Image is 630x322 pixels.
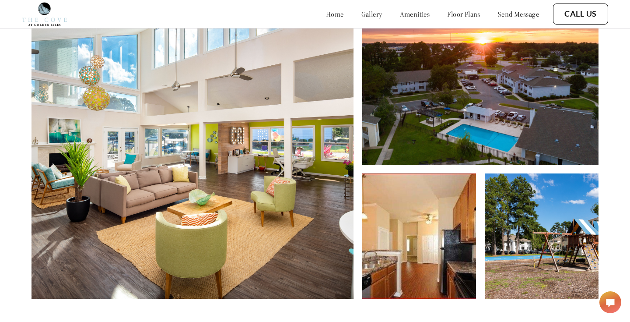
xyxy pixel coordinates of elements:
[361,10,382,18] a: gallery
[362,173,476,299] img: Kitchen with High Ceilings
[553,4,608,25] button: Call Us
[447,10,480,18] a: floor plans
[498,10,539,18] a: send message
[22,2,67,26] img: cove_at_golden_isles_logo.png
[326,10,344,18] a: home
[485,173,598,299] img: Kids Playground and Recreation Area
[400,10,430,18] a: amenities
[564,9,597,19] a: Call Us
